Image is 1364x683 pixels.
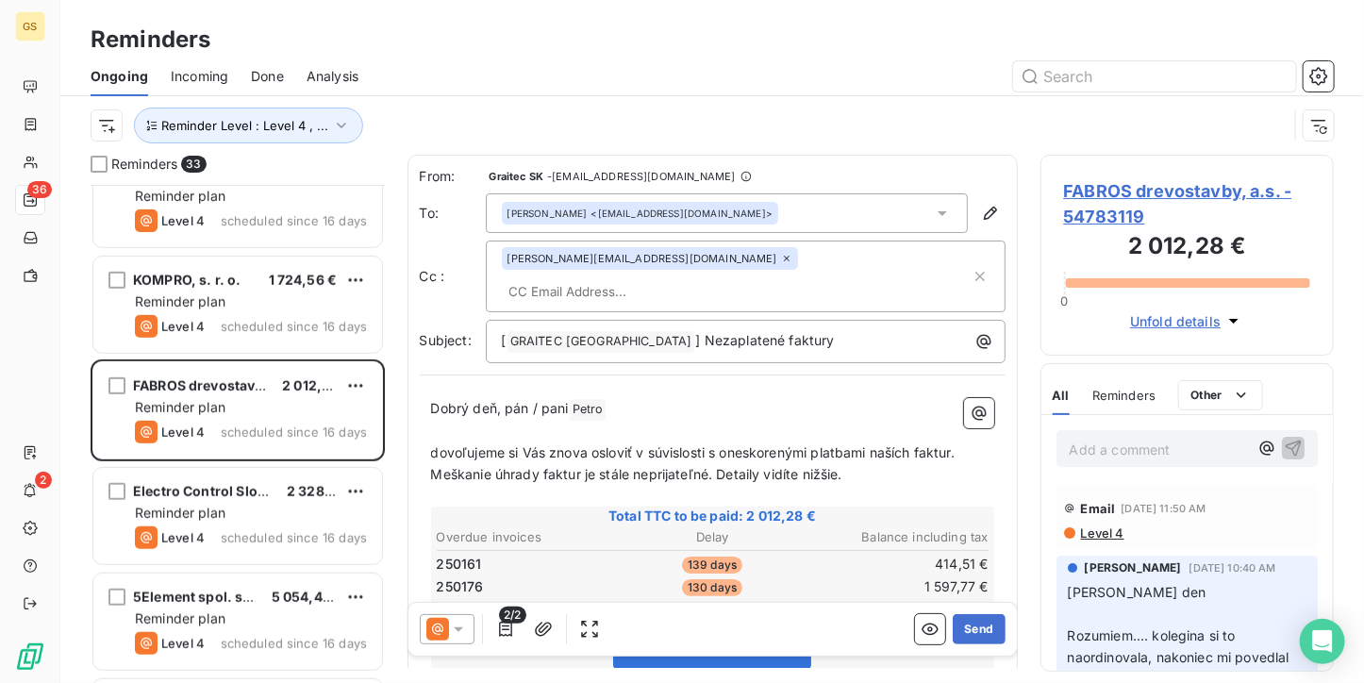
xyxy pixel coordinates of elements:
[161,213,205,228] span: Level 4
[135,293,225,309] span: Reminder plan
[420,204,486,223] label: To:
[1013,61,1296,92] input: Search
[135,505,225,521] span: Reminder plan
[1064,178,1311,229] span: FABROS drevostavby, a.s. - 54783119
[282,377,352,393] span: 2 012,28 €
[806,527,989,547] th: Balance including tax
[161,118,328,133] span: Reminder Level : Level 4 , ...
[507,253,777,264] span: [PERSON_NAME][EMAIL_ADDRESS][DOMAIN_NAME]
[436,527,619,547] th: Overdue invoices
[437,577,484,596] span: 250176
[502,332,507,348] span: [
[221,319,367,334] span: scheduled since 16 days
[507,207,588,220] span: [PERSON_NAME]
[15,641,45,672] img: Logo LeanPay
[91,67,148,86] span: Ongoing
[272,589,344,605] span: 5 054,40 €
[91,185,385,683] div: grid
[251,67,284,86] span: Done
[133,272,241,288] span: KOMPRO, s. r. o.
[434,507,991,525] span: Total TTC to be paid: 2 012,28 €
[420,267,486,286] label: Cc :
[221,213,367,228] span: scheduled since 16 days
[420,332,472,348] span: Subject:
[161,425,205,440] span: Level 4
[111,155,177,174] span: Reminders
[161,319,205,334] span: Level 4
[420,167,486,186] span: From:
[133,377,304,393] span: FABROS drevostavby, a.s.
[221,425,367,440] span: scheduled since 16 days
[431,400,569,416] span: Dobrý deň, pán / pani
[806,576,989,597] td: 1 597,77 €
[171,67,228,86] span: Incoming
[269,272,338,288] span: 1 724,56 €
[682,557,742,574] span: 139 days
[621,527,804,547] th: Delay
[1121,503,1206,514] span: [DATE] 11:50 AM
[1079,525,1124,541] span: Level 4
[1060,293,1068,308] span: 0
[806,554,989,575] td: 414,51 €
[135,188,225,204] span: Reminder plan
[133,483,331,499] span: Electro Control Slovakia s.r.o.
[682,579,742,596] span: 130 days
[1130,311,1221,331] span: Unfold details
[133,589,269,605] span: 5Element spol. s r.o.
[135,610,225,626] span: Reminder plan
[161,636,205,651] span: Level 4
[431,444,955,460] span: dovoľujeme si Vás znova osloviť v súvislosti s oneskorenými platbami naších faktur.
[35,472,52,489] span: 2
[1178,380,1263,410] button: Other
[27,181,52,198] span: 36
[1189,562,1275,574] span: [DATE] 10:40 AM
[1081,501,1116,516] span: Email
[695,332,834,348] span: ] Nezaplatené faktury
[1064,229,1311,267] h3: 2 012,28 €
[135,399,225,415] span: Reminder plan
[1068,584,1206,600] span: [PERSON_NAME] den
[1124,310,1249,332] button: Unfold details
[502,277,720,306] input: CC Email Address...
[307,67,358,86] span: Analysis
[134,108,363,143] button: Reminder Level : Level 4 , ...
[221,530,367,545] span: scheduled since 16 days
[287,483,358,499] span: 2 328,27 €
[161,530,205,545] span: Level 4
[431,466,842,482] span: Meškanie úhrady faktur je stále neprijateľné. Detaily vidíte nižšie.
[15,11,45,42] div: GS
[499,607,525,624] span: 2/2
[1053,388,1070,403] span: All
[1300,619,1345,664] div: Open Intercom Messenger
[507,207,773,220] div: <[EMAIL_ADDRESS][DOMAIN_NAME]>
[181,156,206,173] span: 33
[490,171,544,182] span: Graitec SK
[507,331,695,353] span: GRAITEC [GEOGRAPHIC_DATA]
[1085,559,1182,576] span: [PERSON_NAME]
[1092,388,1156,403] span: Reminders
[91,23,210,57] h3: Reminders
[570,399,607,421] span: Petro
[221,636,367,651] span: scheduled since 16 days
[953,614,1005,644] button: Send
[437,555,482,574] span: 250161
[547,171,735,182] span: - [EMAIL_ADDRESS][DOMAIN_NAME]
